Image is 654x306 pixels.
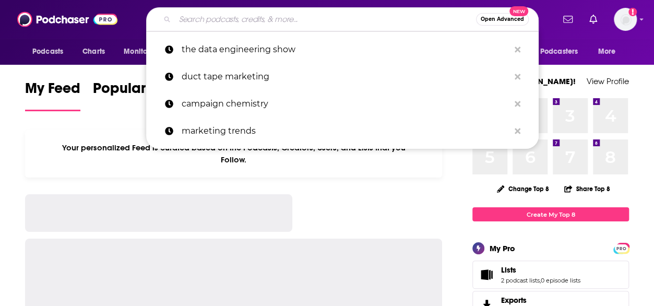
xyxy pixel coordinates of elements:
span: Lists [501,265,516,275]
a: marketing trends [146,117,539,145]
a: the data engineering show [146,36,539,63]
span: New [509,6,528,16]
a: Show notifications dropdown [585,10,601,28]
a: Charts [76,42,111,62]
span: My Feed [25,79,80,103]
button: Show profile menu [614,8,637,31]
button: Share Top 8 [564,179,611,199]
button: open menu [25,42,77,62]
span: , [540,277,541,284]
span: Popular Feed [93,79,182,103]
a: PRO [615,244,627,252]
span: Exports [501,296,527,305]
a: Popular Feed [93,79,182,111]
a: View Profile [587,76,629,86]
img: Podchaser - Follow, Share and Rate Podcasts [17,9,117,29]
a: 0 episode lists [541,277,580,284]
span: For Podcasters [528,44,578,59]
button: Open AdvancedNew [476,13,529,26]
div: My Pro [490,243,515,253]
a: 2 podcast lists [501,277,540,284]
a: My Feed [25,79,80,111]
p: marketing trends [182,117,509,145]
div: Search podcasts, credits, & more... [146,7,539,31]
span: Logged in as aridings [614,8,637,31]
span: Charts [82,44,105,59]
p: duct tape marketing [182,63,509,90]
a: campaign chemistry [146,90,539,117]
span: Podcasts [32,44,63,59]
span: Monitoring [124,44,161,59]
a: Lists [476,267,497,282]
button: open menu [521,42,593,62]
input: Search podcasts, credits, & more... [175,11,476,28]
span: Open Advanced [481,17,524,22]
a: duct tape marketing [146,63,539,90]
span: Lists [472,261,629,289]
div: Your personalized Feed is curated based on the Podcasts, Creators, Users, and Lists that you Follow. [25,130,442,178]
svg: Add a profile image [628,8,637,16]
a: Show notifications dropdown [559,10,577,28]
button: Change Top 8 [491,182,555,195]
p: campaign chemistry [182,90,509,117]
button: open menu [591,42,629,62]
a: Create My Top 8 [472,207,629,221]
button: open menu [116,42,174,62]
a: Lists [501,265,580,275]
img: User Profile [614,8,637,31]
span: More [598,44,616,59]
p: the data engineering show [182,36,509,63]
